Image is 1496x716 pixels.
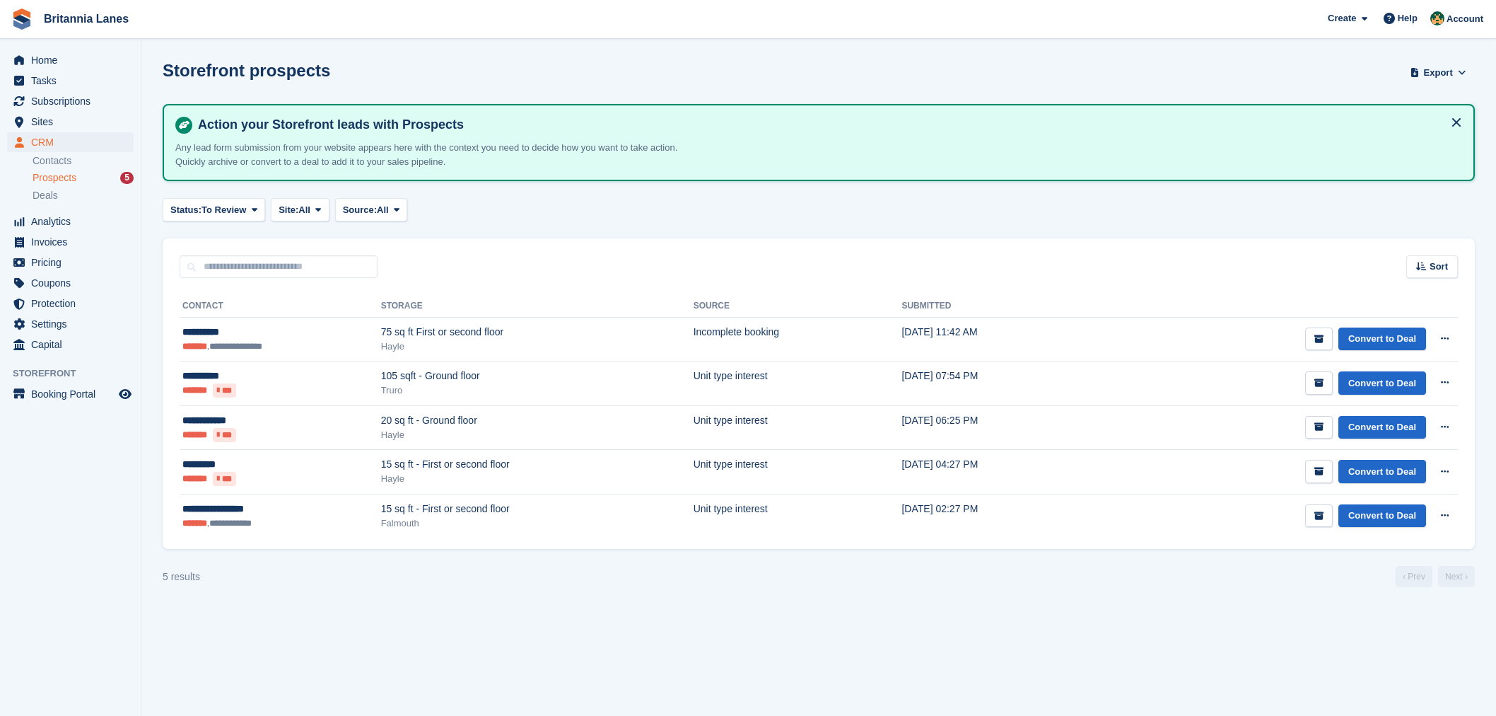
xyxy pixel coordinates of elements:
span: Status: [170,203,201,217]
div: 15 sq ft - First or second floor [381,502,694,516]
div: 5 results [163,570,200,584]
a: Convert to Deal [1338,371,1426,395]
div: 20 sq ft - Ground floor [381,413,694,428]
a: menu [7,253,134,272]
td: [DATE] 06:25 PM [901,405,1087,450]
h1: Storefront prospects [163,61,330,80]
a: menu [7,335,134,354]
a: Previous [1396,566,1432,587]
th: Submitted [901,295,1087,318]
button: Site: All [271,198,329,221]
a: menu [7,132,134,152]
a: Convert to Deal [1338,328,1426,351]
span: Help [1398,11,1418,25]
span: To Review [201,203,246,217]
div: 105 sqft - Ground floor [381,369,694,383]
span: Sort [1430,260,1448,274]
td: Unit type interest [694,450,902,495]
a: menu [7,273,134,293]
a: Convert to Deal [1338,416,1426,439]
button: Source: All [335,198,408,221]
span: Sites [31,112,116,132]
td: [DATE] 11:42 AM [901,318,1087,362]
nav: Page [1393,566,1478,587]
span: Subscriptions [31,91,116,111]
th: Contact [180,295,381,318]
div: Truro [381,383,694,398]
td: Unit type interest [694,405,902,450]
span: Source: [343,203,377,217]
span: Account [1447,12,1483,26]
a: Contacts [33,154,134,168]
td: [DATE] 02:27 PM [901,495,1087,538]
a: Convert to Deal [1338,460,1426,483]
a: Britannia Lanes [38,7,134,30]
div: 75 sq ft First or second floor [381,325,694,340]
td: Unit type interest [694,362,902,406]
button: Status: To Review [163,198,265,221]
span: Analytics [31,212,116,231]
div: Hayle [381,428,694,442]
a: Convert to Deal [1338,504,1426,528]
div: 5 [120,172,134,184]
span: Deals [33,189,58,202]
span: Protection [31,294,116,313]
div: Hayle [381,340,694,354]
div: Hayle [381,472,694,486]
a: menu [7,91,134,111]
h4: Action your Storefront leads with Prospects [192,117,1462,133]
a: menu [7,314,134,334]
a: menu [7,71,134,91]
a: Next [1438,566,1475,587]
a: Deals [33,188,134,203]
a: Preview store [117,386,134,403]
span: Export [1424,66,1453,80]
img: Nathan Kellow [1430,11,1444,25]
td: [DATE] 07:54 PM [901,362,1087,406]
th: Storage [381,295,694,318]
td: [DATE] 04:27 PM [901,450,1087,495]
span: Storefront [13,366,141,381]
span: Coupons [31,273,116,293]
td: Incomplete booking [694,318,902,362]
a: menu [7,112,134,132]
p: Any lead form submission from your website appears here with the context you need to decide how y... [175,141,706,168]
td: Unit type interest [694,495,902,538]
div: Falmouth [381,516,694,531]
a: menu [7,50,134,70]
button: Export [1407,61,1469,84]
span: Capital [31,335,116,354]
a: menu [7,212,134,231]
span: Prospects [33,171,76,185]
span: All [298,203,310,217]
span: Settings [31,314,116,334]
span: All [377,203,389,217]
a: menu [7,294,134,313]
a: menu [7,232,134,252]
img: stora-icon-8386f47178a22dfd0bd8f6a31ec36ba5ce8667c1dd55bd0f319d3a0aa187defe.svg [11,8,33,30]
th: Source [694,295,902,318]
span: Invoices [31,232,116,252]
span: Home [31,50,116,70]
a: Prospects 5 [33,171,134,185]
div: 15 sq ft - First or second floor [381,457,694,472]
span: Site: [279,203,298,217]
span: Create [1328,11,1356,25]
span: CRM [31,132,116,152]
span: Booking Portal [31,384,116,404]
a: menu [7,384,134,404]
span: Pricing [31,253,116,272]
span: Tasks [31,71,116,91]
